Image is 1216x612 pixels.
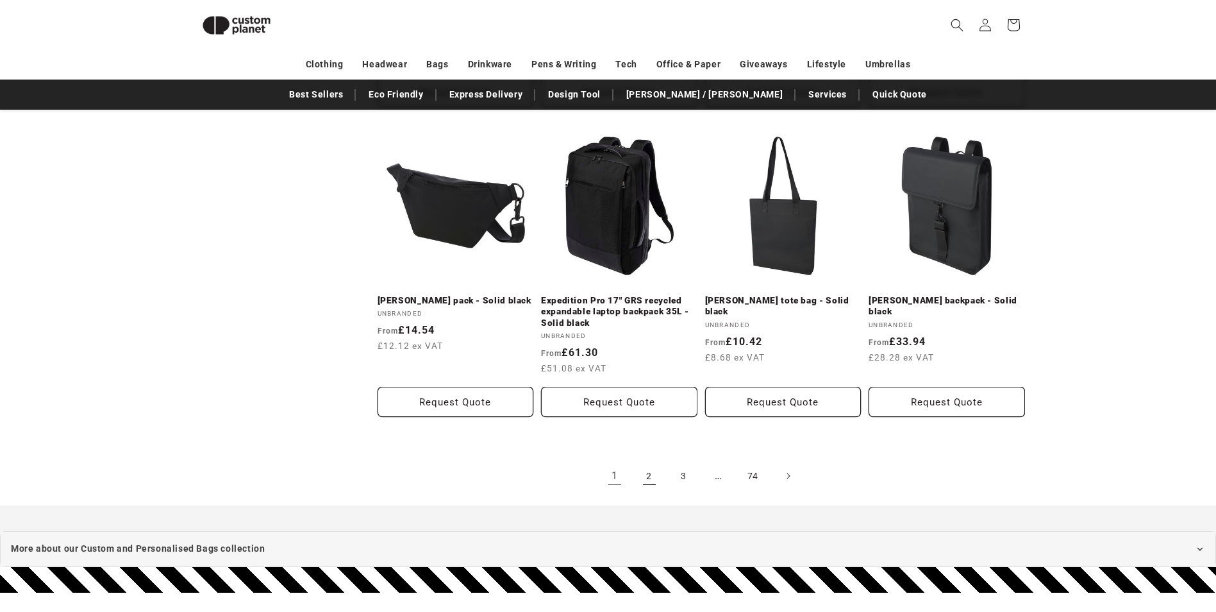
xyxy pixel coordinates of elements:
[283,83,349,106] a: Best Sellers
[362,53,407,76] a: Headwear
[615,53,637,76] a: Tech
[740,53,787,76] a: Giveaways
[656,53,720,76] a: Office & Paper
[542,83,607,106] a: Design Tool
[670,462,698,490] a: Page 3
[802,83,853,106] a: Services
[739,462,767,490] a: Page 74
[378,387,534,417] button: Request Quote
[865,53,910,76] a: Umbrellas
[774,462,802,490] a: Next page
[378,295,534,307] a: [PERSON_NAME] pack - Solid black
[541,295,697,329] a: Expedition Pro 17" GRS recycled expandable laptop backpack 35L - Solid black
[620,83,789,106] a: [PERSON_NAME] / [PERSON_NAME]
[1002,473,1216,612] iframe: Chat Widget
[378,462,1025,490] nav: Pagination
[192,5,281,46] img: Custom Planet
[807,53,846,76] a: Lifestyle
[468,53,512,76] a: Drinkware
[306,53,344,76] a: Clothing
[869,387,1025,417] : Request Quote
[362,83,429,106] a: Eco Friendly
[704,462,733,490] span: …
[866,83,933,106] a: Quick Quote
[601,462,629,490] a: Page 1
[943,11,971,39] summary: Search
[426,53,448,76] a: Bags
[11,541,265,557] span: More about our Custom and Personalised Bags collection
[531,53,596,76] a: Pens & Writing
[443,83,529,106] a: Express Delivery
[541,387,697,417] : Request Quote
[869,295,1025,318] a: [PERSON_NAME] backpack - Solid black
[705,387,862,417] button: Request Quote
[705,295,862,318] a: [PERSON_NAME] tote bag - Solid black
[635,462,663,490] a: Page 2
